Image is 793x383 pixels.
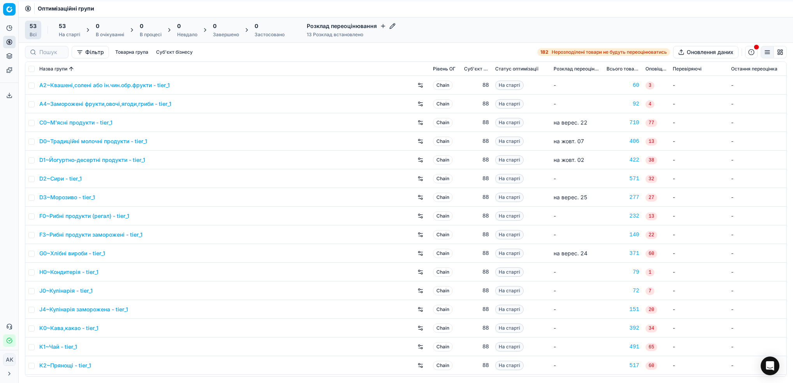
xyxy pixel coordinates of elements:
[464,193,489,201] div: 88
[495,249,524,258] span: На старті
[550,356,603,375] td: -
[728,169,786,188] td: -
[670,169,728,188] td: -
[464,175,489,183] div: 88
[213,22,216,30] span: 0
[464,343,489,351] div: 88
[4,354,15,365] span: AK
[59,22,66,30] span: 53
[433,267,453,277] span: Chain
[550,337,603,356] td: -
[550,76,603,95] td: -
[554,194,587,200] span: на верес. 25
[96,32,124,38] div: В очікуванні
[495,81,524,90] span: На старті
[495,305,524,314] span: На старті
[39,362,91,369] a: K2~Прянощі - tier_1
[433,249,453,258] span: Chain
[670,95,728,113] td: -
[495,193,524,202] span: На старті
[607,343,639,351] div: 491
[153,47,196,57] button: Суб'єкт бізнесу
[464,324,489,332] div: 88
[550,300,603,319] td: -
[72,46,109,58] button: Фільтр
[177,32,197,38] div: Невдало
[140,22,143,30] span: 0
[728,207,786,225] td: -
[39,66,67,72] span: Назва групи
[464,231,489,239] div: 88
[607,137,639,145] a: 406
[495,174,524,183] span: На старті
[464,212,489,220] div: 88
[552,49,667,55] span: Нерозподілені товари не будуть переоцінюватись
[554,66,600,72] span: Розклад переоцінювання
[607,231,639,239] a: 140
[607,287,639,295] a: 72
[255,32,285,38] div: Застосовано
[670,76,728,95] td: -
[39,287,93,295] a: J0~Кулінарія - tier_1
[673,66,702,72] span: Перевіряючі
[464,249,489,257] div: 88
[670,132,728,151] td: -
[495,211,524,221] span: На старті
[645,269,654,276] span: 1
[645,325,657,332] span: 34
[645,156,657,164] span: 38
[607,100,639,108] div: 92
[607,156,639,164] a: 422
[607,249,639,257] a: 371
[59,32,80,38] div: На старті
[433,137,453,146] span: Chain
[39,249,105,257] a: G0~Хлібні вироби - tier_1
[67,65,75,73] button: Sorted by Назва групи ascending
[495,267,524,277] span: На старті
[464,156,489,164] div: 88
[670,337,728,356] td: -
[433,81,453,90] span: Chain
[39,268,98,276] a: H0~Кондитерія - tier_1
[495,155,524,165] span: На старті
[607,119,639,126] a: 710
[554,119,587,126] span: на верес. 22
[495,323,524,333] span: На старті
[728,225,786,244] td: -
[433,118,453,127] span: Chain
[495,118,524,127] span: На старті
[540,49,549,55] strong: 182
[554,156,584,163] span: на жовт. 02
[670,151,728,169] td: -
[670,356,728,375] td: -
[39,81,170,89] a: A2~Квашені,солені або ін.чин.обр.фрукти - tier_1
[433,66,455,72] span: Рівень OГ
[670,263,728,281] td: -
[433,286,453,295] span: Chain
[433,193,453,202] span: Chain
[464,306,489,313] div: 88
[607,175,639,183] a: 571
[607,362,639,369] a: 517
[433,342,453,351] span: Chain
[464,100,489,108] div: 88
[607,212,639,220] a: 232
[464,362,489,369] div: 88
[607,81,639,89] a: 60
[670,281,728,300] td: -
[495,286,524,295] span: На старті
[673,46,738,58] button: Оновлення даних
[728,95,786,113] td: -
[550,263,603,281] td: -
[731,66,777,72] span: Остання переоцінка
[645,306,657,314] span: 20
[550,169,603,188] td: -
[213,32,239,38] div: Завершено
[645,66,666,72] span: Оповіщення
